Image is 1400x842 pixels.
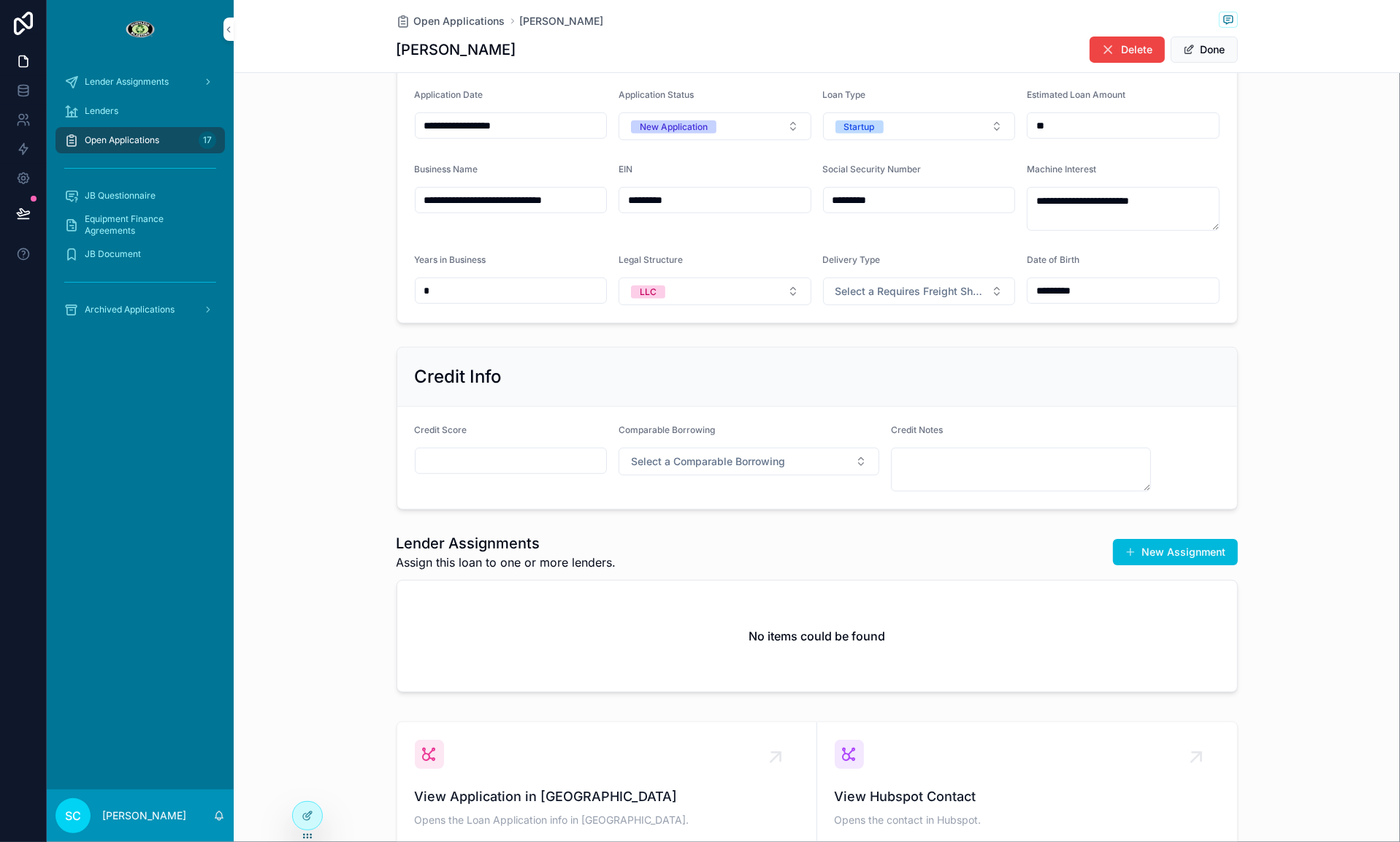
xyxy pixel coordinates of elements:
button: Select Button [619,278,811,305]
span: Estimated Loan Amount [1027,89,1125,100]
button: Delete [1090,37,1165,63]
h2: No items could be found [749,627,885,645]
span: EIN [619,164,632,175]
h2: Credit Info [415,365,502,389]
span: Opens the contact in Hubspot. [835,813,1220,827]
button: Select Button [823,278,1016,305]
div: 17 [199,131,216,149]
div: scrollable content [47,58,234,342]
span: Delivery Type [823,254,881,265]
button: Select Button [619,448,879,475]
span: View Hubspot Contact [835,786,1220,807]
a: Open Applications17 [56,127,225,153]
button: New Assignment [1113,539,1238,565]
a: JB Document [56,241,225,267]
span: Loan Type [823,89,866,100]
span: JB Questionnaire [85,190,156,202]
h1: [PERSON_NAME] [397,39,516,60]
span: Lenders [85,105,118,117]
a: Open Applications [397,14,505,28]
span: Legal Structure [619,254,683,265]
span: Credit Score [415,424,467,435]
span: Lender Assignments [85,76,169,88]
div: LLC [640,286,657,299]
span: Select a Requires Freight Shipping? [835,284,986,299]
a: [PERSON_NAME] [520,14,604,28]
span: Opens the Loan Application info in [GEOGRAPHIC_DATA]. [415,813,799,827]
span: Date of Birth [1027,254,1079,265]
a: Equipment Finance Agreements [56,212,225,238]
div: Startup [844,120,875,134]
span: View Application in [GEOGRAPHIC_DATA] [415,786,799,807]
span: Open Applications [414,14,505,28]
button: Select Button [823,112,1016,140]
div: New Application [640,120,708,134]
a: Lenders [56,98,225,124]
button: Done [1171,37,1238,63]
h1: Lender Assignments [397,533,616,554]
span: SC [65,807,81,824]
span: Application Status [619,89,694,100]
span: Assign this loan to one or more lenders. [397,554,616,571]
img: App logo [125,18,155,41]
span: Machine Interest [1027,164,1096,175]
span: JB Document [85,248,141,260]
span: Select a Comparable Borrowing [631,454,785,469]
span: Credit Notes [891,424,943,435]
span: Open Applications [85,134,159,146]
span: Business Name [415,164,478,175]
span: Delete [1122,42,1153,57]
span: Social Security Number [823,164,922,175]
button: Select Button [619,112,811,140]
a: Lender Assignments [56,69,225,95]
span: Application Date [415,89,483,100]
span: Years in Business [415,254,486,265]
p: [PERSON_NAME] [102,808,186,823]
span: Archived Applications [85,304,175,315]
a: Archived Applications [56,296,225,323]
span: Comparable Borrowing [619,424,715,435]
span: Equipment Finance Agreements [85,213,210,237]
a: JB Questionnaire [56,183,225,209]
